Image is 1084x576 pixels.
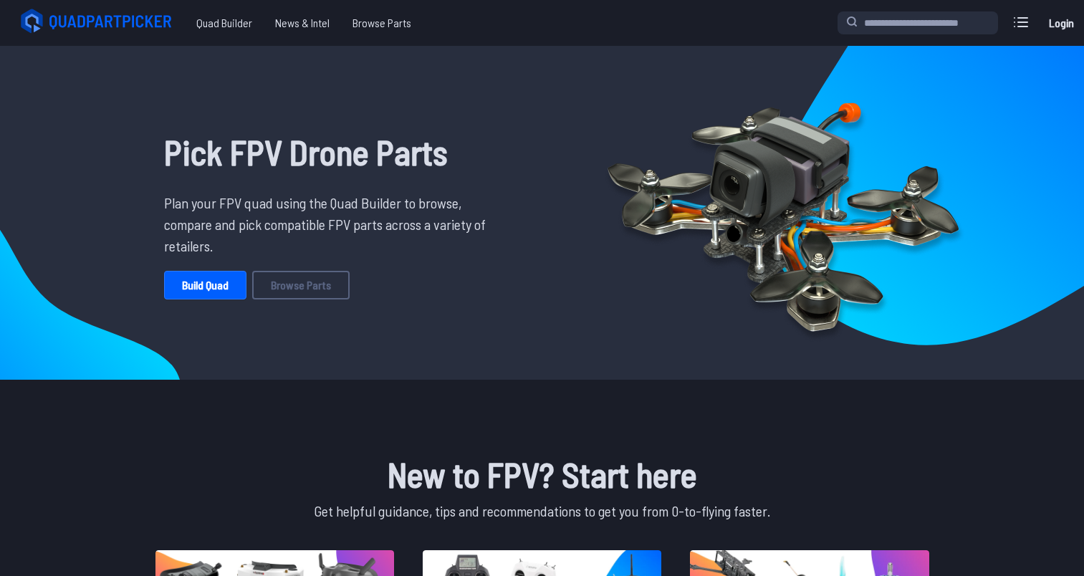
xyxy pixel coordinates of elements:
a: Browse Parts [252,271,350,299]
p: Plan your FPV quad using the Quad Builder to browse, compare and pick compatible FPV parts across... [164,192,497,256]
a: Build Quad [164,271,246,299]
p: Get helpful guidance, tips and recommendations to get you from 0-to-flying faster. [153,500,932,522]
a: News & Intel [264,9,341,37]
img: Quadcopter [577,69,989,356]
h1: New to FPV? Start here [153,448,932,500]
a: Quad Builder [185,9,264,37]
h1: Pick FPV Drone Parts [164,126,497,178]
a: Browse Parts [341,9,423,37]
a: Login [1044,9,1078,37]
